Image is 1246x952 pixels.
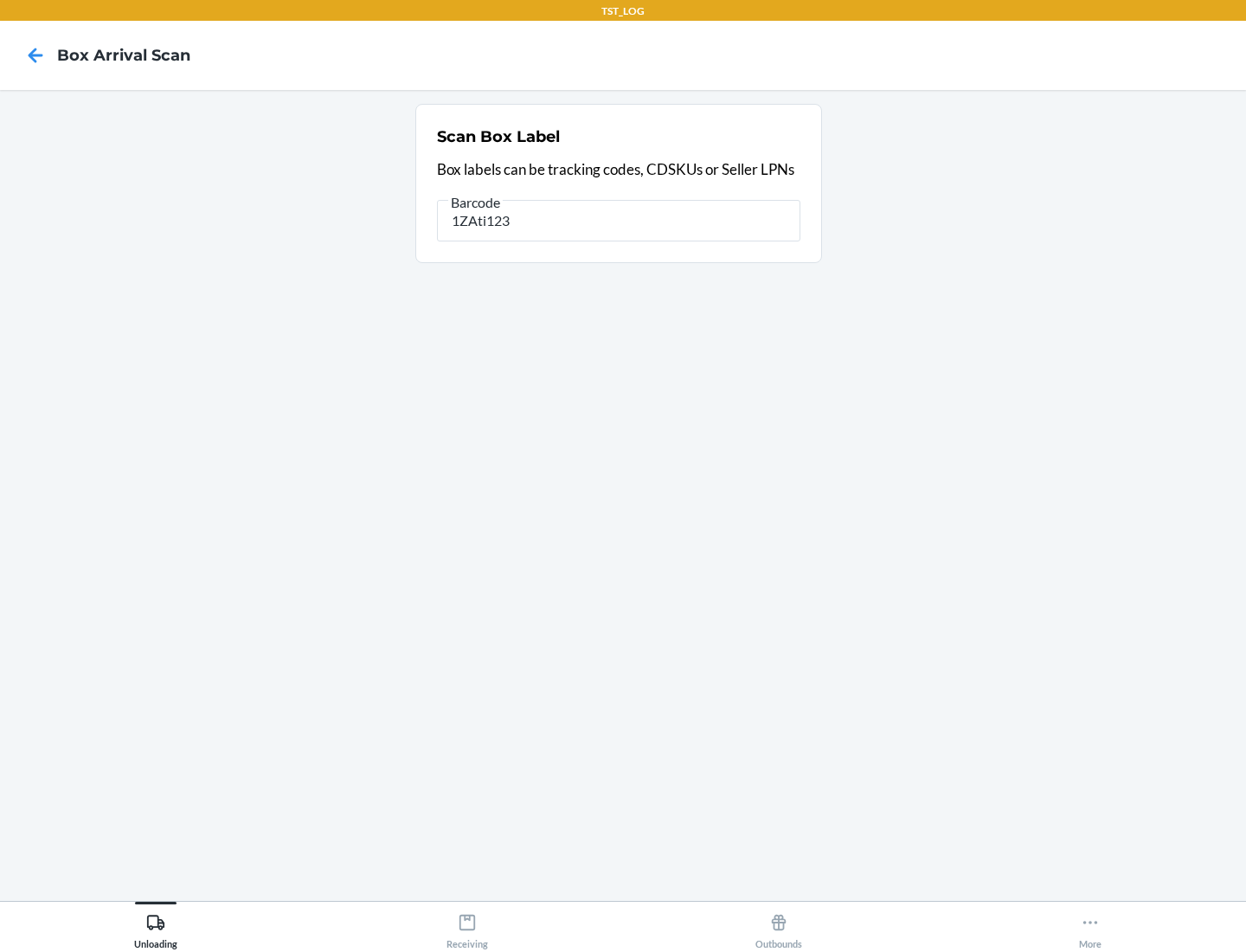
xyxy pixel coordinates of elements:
[437,125,560,148] h2: Scan Box Label
[437,200,800,241] input: Barcode
[601,3,645,19] p: TST_LOG
[437,158,800,181] p: Box labels can be tracking codes, CDSKUs or Seller LPNs
[1079,906,1101,949] div: More
[755,906,802,949] div: Outbounds
[623,902,934,949] button: Outbounds
[448,194,503,211] span: Barcode
[311,902,623,949] button: Receiving
[57,44,190,67] h4: Box Arrival Scan
[134,906,177,949] div: Unloading
[934,902,1246,949] button: More
[446,906,488,949] div: Receiving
